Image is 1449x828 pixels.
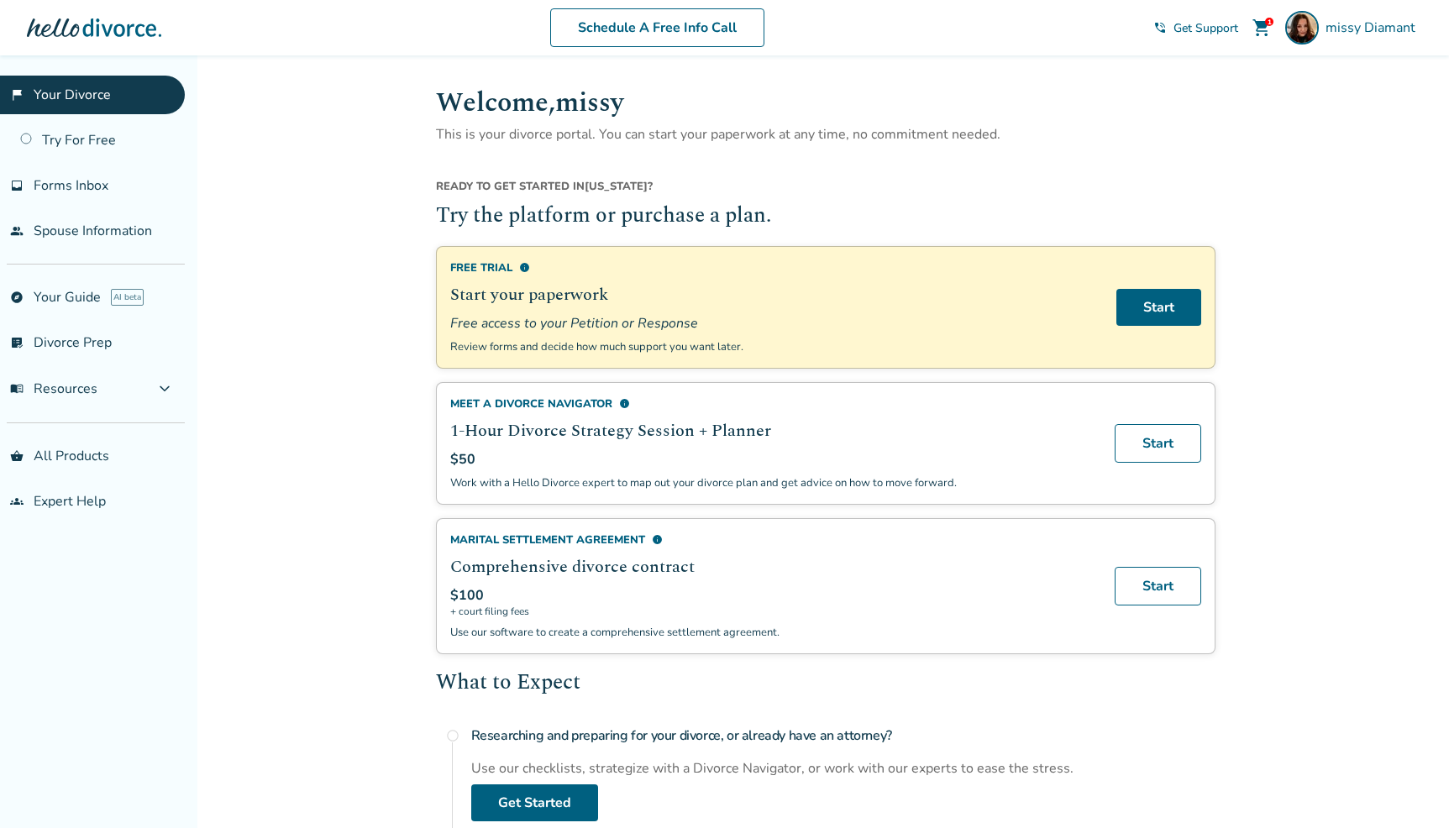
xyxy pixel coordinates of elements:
h2: Start your paperwork [450,282,1096,307]
span: Forms Inbox [34,176,108,195]
a: Start [1115,424,1201,463]
span: shopping_cart [1252,18,1272,38]
h2: Comprehensive divorce contract [450,554,1095,579]
a: phone_in_talkGet Support [1153,20,1238,36]
span: $100 [450,586,484,605]
div: [US_STATE] ? [436,179,1215,201]
span: AI beta [111,289,144,306]
a: Start [1116,289,1201,326]
iframe: Chat Widget [1365,747,1449,828]
span: Resources [10,380,97,398]
h2: What to Expect [436,668,1215,700]
a: Start [1115,567,1201,605]
img: Missy Diamant [1285,11,1319,45]
span: $50 [450,450,475,469]
h4: Researching and preparing for your divorce, or already have an attorney? [471,719,1215,752]
span: info [519,262,530,273]
div: Free Trial [450,260,1096,275]
span: flag_2 [10,88,24,102]
span: list_alt_check [10,336,24,349]
span: explore [10,291,24,304]
span: Ready to get started in [436,179,585,194]
h2: 1-Hour Divorce Strategy Session + Planner [450,418,1095,443]
span: phone_in_talk [1153,21,1167,34]
h2: Try the platform or purchase a plan. [436,201,1215,233]
span: info [652,534,663,545]
p: Work with a Hello Divorce expert to map out your divorce plan and get advice on how to move forward. [450,475,1095,490]
span: groups [10,495,24,508]
a: Get Started [471,784,598,821]
span: Free access to your Petition or Response [450,314,1096,333]
span: people [10,224,24,238]
div: Use our checklists, strategize with a Divorce Navigator, or work with our experts to ease the str... [471,759,1215,778]
h1: Welcome, missy [436,82,1215,123]
div: Marital Settlement Agreement [450,532,1095,548]
span: + court filing fees [450,605,1095,618]
a: Schedule A Free Info Call [550,8,764,47]
span: shopping_basket [10,449,24,463]
span: radio_button_unchecked [446,729,459,742]
span: inbox [10,179,24,192]
p: Review forms and decide how much support you want later. [450,339,1096,354]
span: info [619,398,630,409]
span: expand_more [155,379,175,399]
div: 1 [1265,18,1273,26]
span: missy Diamant [1326,18,1422,37]
span: Get Support [1173,20,1238,36]
div: Meet a divorce navigator [450,396,1095,411]
span: menu_book [10,382,24,396]
p: This is your divorce portal. You can start your paperwork at any time, no commitment needed. [436,123,1215,145]
p: Use our software to create a comprehensive settlement agreement. [450,625,1095,640]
